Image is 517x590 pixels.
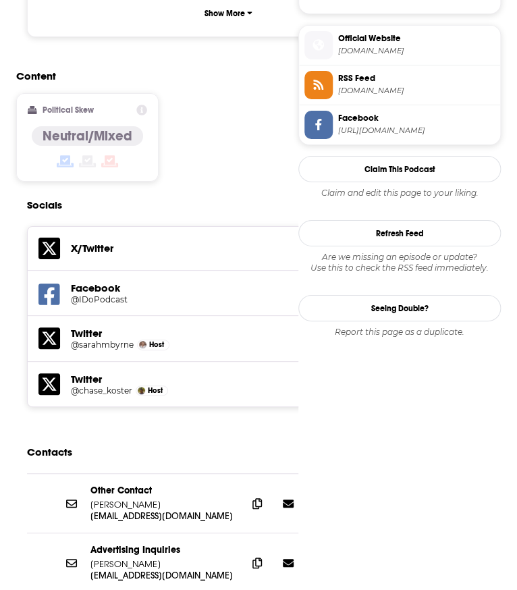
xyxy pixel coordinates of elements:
[27,439,72,465] h2: Contacts
[90,499,236,510] p: [PERSON_NAME]
[338,112,495,124] span: Facebook
[38,1,418,26] button: Show More
[71,373,370,385] h5: Twitter
[71,385,132,396] a: @chase_koster
[149,340,164,349] span: Host
[298,156,501,182] button: Claim This Podcast
[298,252,501,273] div: Are we missing an episode or update? Use this to check the RSS feed immediately.
[298,327,501,338] div: Report this page as a duplicate.
[90,544,236,556] p: Advertising Inquiries
[298,220,501,246] button: Refresh Feed
[304,71,495,99] a: RSS Feed[DOMAIN_NAME]
[338,126,495,136] span: https://www.facebook.com/IDoPodcast
[90,558,236,570] p: [PERSON_NAME]
[148,386,163,395] span: Host
[90,570,236,581] p: [EMAIL_ADDRESS][DOMAIN_NAME]
[338,32,495,45] span: Official Website
[71,281,370,294] h5: Facebook
[139,341,146,348] img: Sarah Kosterlitz
[71,340,134,350] a: @sarahmbyrne
[71,294,168,304] h5: @IDoPodcast
[138,387,145,394] img: Chase Kosterlitz
[71,327,370,340] h5: Twitter
[338,86,495,96] span: feeds.megaphone.fm
[43,105,94,115] h2: Political Skew
[71,242,370,254] h5: X/Twitter
[304,31,495,59] a: Official Website[DOMAIN_NAME]
[338,46,495,56] span: idopodcast.com
[71,294,370,304] a: @IDoPodcast
[27,192,62,218] h2: Socials
[338,72,495,84] span: RSS Feed
[205,9,245,18] p: Show More
[90,485,236,496] p: Other Contact
[298,295,501,321] a: Seeing Double?
[16,70,430,82] h2: Content
[298,188,501,198] div: Claim and edit this page to your liking.
[43,128,132,144] h4: Neutral/Mixed
[90,510,236,522] p: [EMAIL_ADDRESS][DOMAIN_NAME]
[304,111,495,139] a: Facebook[URL][DOMAIN_NAME]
